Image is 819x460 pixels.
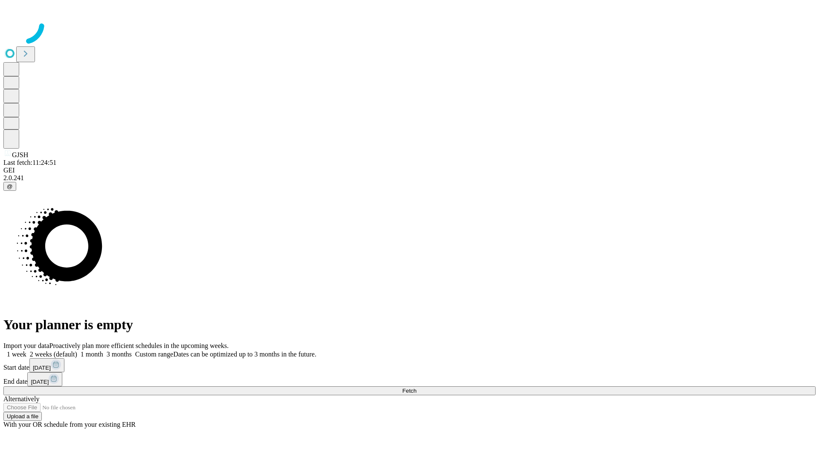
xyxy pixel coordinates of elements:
[27,372,62,386] button: [DATE]
[3,159,56,166] span: Last fetch: 11:24:51
[3,182,16,191] button: @
[3,342,49,349] span: Import your data
[3,174,816,182] div: 2.0.241
[3,358,816,372] div: Start date
[135,351,173,358] span: Custom range
[3,167,816,174] div: GEI
[3,372,816,386] div: End date
[49,342,229,349] span: Proactively plan more efficient schedules in the upcoming weeks.
[3,386,816,395] button: Fetch
[173,351,316,358] span: Dates can be optimized up to 3 months in the future.
[7,351,26,358] span: 1 week
[3,412,42,421] button: Upload a file
[81,351,103,358] span: 1 month
[3,395,39,402] span: Alternatively
[33,365,51,371] span: [DATE]
[3,421,136,428] span: With your OR schedule from your existing EHR
[30,351,77,358] span: 2 weeks (default)
[12,151,28,158] span: GJSH
[3,317,816,333] h1: Your planner is empty
[402,388,416,394] span: Fetch
[29,358,64,372] button: [DATE]
[7,183,13,190] span: @
[31,379,49,385] span: [DATE]
[107,351,132,358] span: 3 months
